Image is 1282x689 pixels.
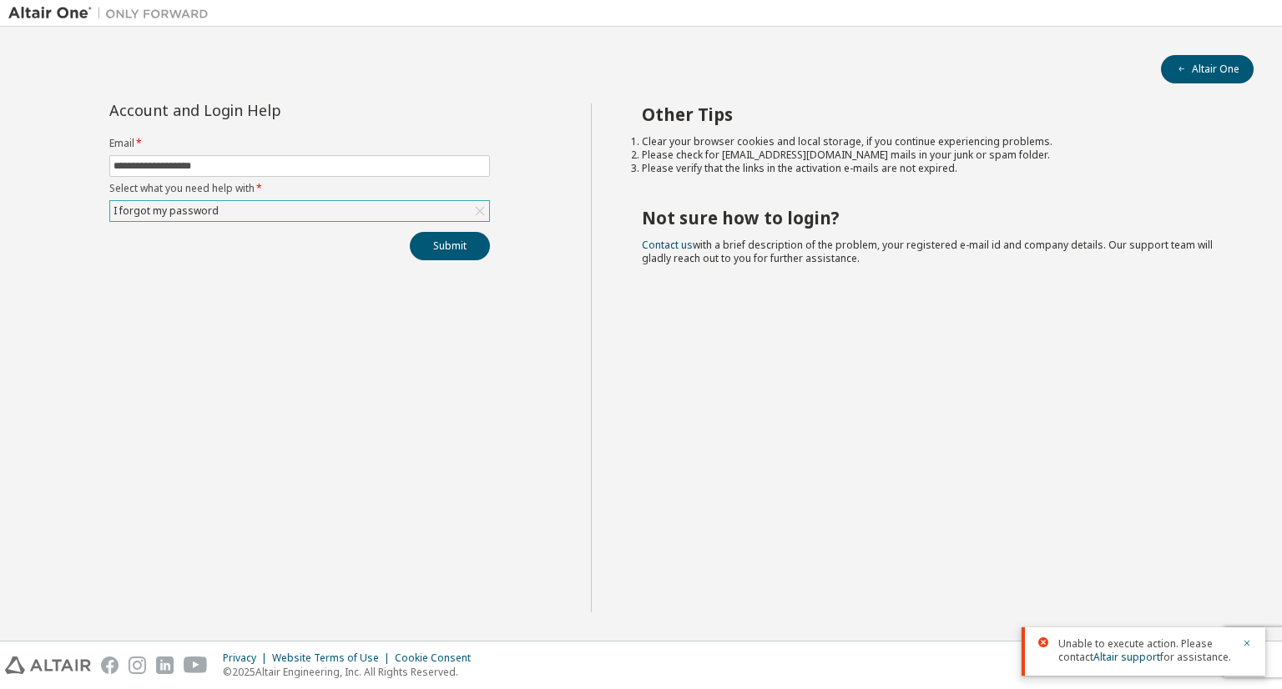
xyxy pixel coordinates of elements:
h2: Other Tips [642,103,1224,125]
button: Altair One [1161,55,1254,83]
div: I forgot my password [110,201,489,221]
span: with a brief description of the problem, your registered e-mail id and company details. Our suppo... [642,238,1213,265]
img: Altair One [8,5,217,22]
img: youtube.svg [184,656,208,674]
label: Email [109,137,490,150]
a: Contact us [642,238,693,252]
a: Altair support [1093,650,1160,664]
li: Please check for [EMAIL_ADDRESS][DOMAIN_NAME] mails in your junk or spam folder. [642,148,1224,162]
span: Unable to execute action. Please contact for assistance. [1058,637,1232,664]
div: Account and Login Help [109,103,414,117]
div: Cookie Consent [395,651,481,665]
img: altair_logo.svg [5,656,91,674]
li: Please verify that the links in the activation e-mails are not expired. [642,162,1224,175]
div: I forgot my password [111,202,221,220]
h2: Not sure how to login? [642,207,1224,229]
div: Website Terms of Use [272,651,395,665]
img: facebook.svg [101,656,119,674]
p: © 2025 Altair Engineering, Inc. All Rights Reserved. [223,665,481,679]
button: Submit [410,232,490,260]
li: Clear your browser cookies and local storage, if you continue experiencing problems. [642,135,1224,148]
img: instagram.svg [129,656,146,674]
img: linkedin.svg [156,656,174,674]
label: Select what you need help with [109,182,490,195]
div: Privacy [223,651,272,665]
